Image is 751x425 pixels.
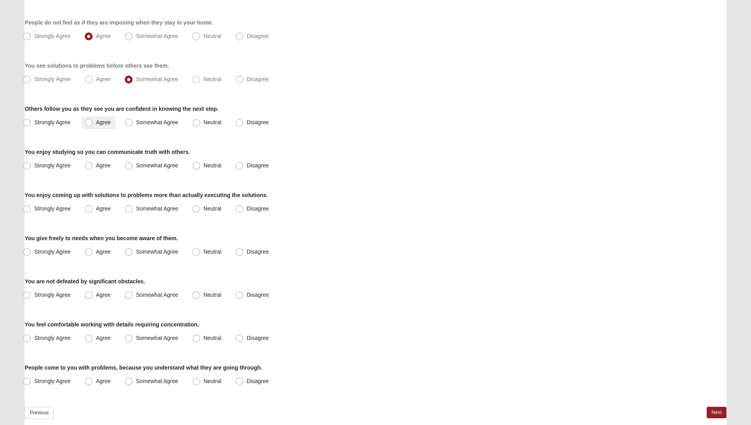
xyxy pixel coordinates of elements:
span: Disagree [247,205,269,212]
span: Strongly Agree [34,76,70,82]
span: Disagree [247,33,269,39]
span: Disagree [247,76,269,82]
span: Strongly Agree [34,33,70,39]
span: Agree [96,119,110,125]
span: Somewhat Agree [136,162,178,169]
span: Strongly Agree [34,119,70,125]
span: Disagree [247,249,269,255]
span: Somewhat Agree [136,249,178,255]
label: Others follow you as they see you are confident in knowing the next step. [25,105,218,113]
label: You give freely to needs when you become aware of them. [25,234,178,242]
span: Strongly Agree [34,292,70,298]
span: Agree [96,76,110,82]
label: People come to you with problems, because you understand what they are going through. [25,364,262,372]
span: Strongly Agree [34,378,70,384]
span: Strongly Agree [34,335,70,341]
a: Next [707,407,726,418]
label: You enjoy studying so you can communicate truth with others. [25,148,190,156]
label: You are not defeated by significant obstacles. [25,277,145,285]
label: You feel comfortable working with details requiring concentration. [25,321,199,328]
span: Disagree [247,378,269,384]
span: Agree [96,162,110,169]
span: Somewhat Agree [136,76,178,82]
span: Somewhat Agree [136,205,178,212]
span: Somewhat Agree [136,378,178,384]
span: Somewhat Agree [136,33,178,39]
label: People do not feel as if they are imposing when they stay in your home. [25,19,213,27]
span: Strongly Agree [34,162,70,169]
span: Neutral [203,162,221,169]
span: Agree [96,335,110,341]
span: Somewhat Agree [136,335,178,341]
span: Agree [96,378,110,384]
span: Disagree [247,292,269,298]
span: Agree [96,33,110,39]
span: Neutral [203,249,221,255]
span: Somewhat Agree [136,119,178,125]
a: Previous [25,407,54,419]
span: Agree [96,249,110,255]
span: Disagree [247,162,269,169]
span: Neutral [203,205,221,212]
label: You see solutions to problems before others see them. [25,62,169,70]
span: Agree [96,205,110,212]
span: Neutral [203,378,221,384]
span: Neutral [203,76,221,82]
span: Neutral [203,292,221,298]
span: Neutral [203,33,221,39]
span: Disagree [247,335,269,341]
span: Strongly Agree [34,205,70,212]
span: Somewhat Agree [136,292,178,298]
span: Strongly Agree [34,249,70,255]
span: Disagree [247,119,269,125]
label: You enjoy coming up with solutions to problems more than actually executing the solutions. [25,191,268,199]
span: Neutral [203,119,221,125]
span: Agree [96,292,110,298]
span: Neutral [203,335,221,341]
